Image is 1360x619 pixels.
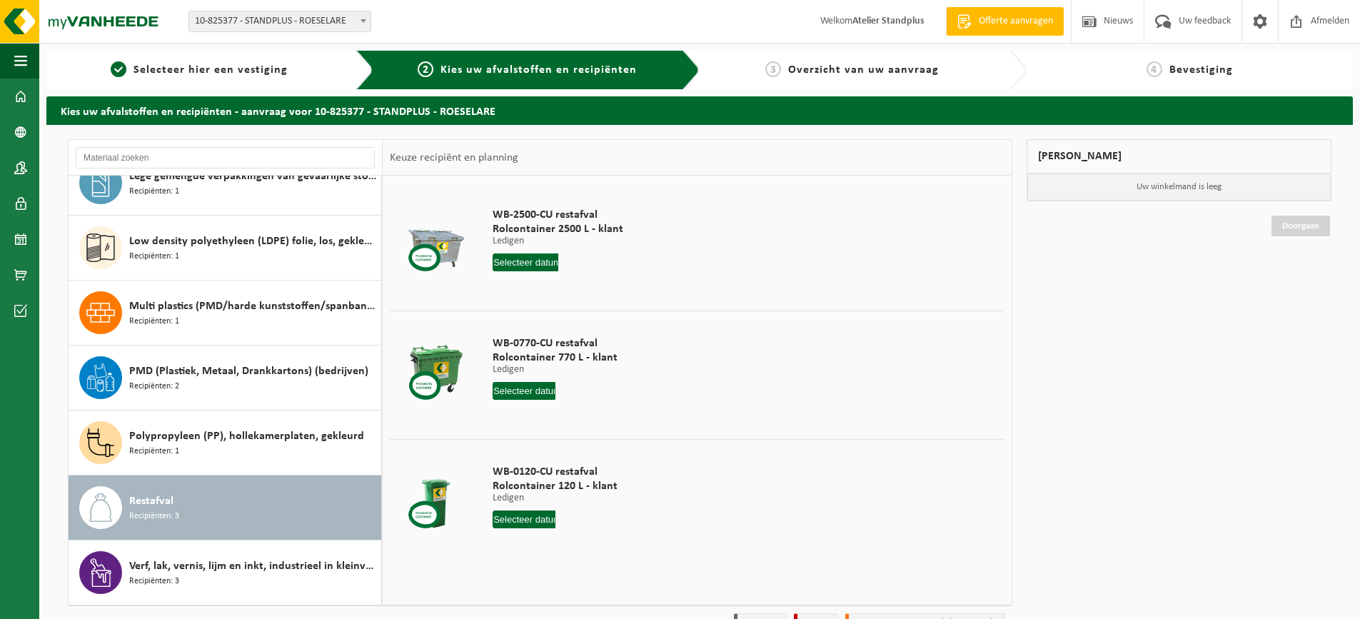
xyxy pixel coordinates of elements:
span: 1 [111,61,126,77]
span: Bevestiging [1169,64,1233,76]
span: Rolcontainer 120 L - klant [493,479,618,493]
span: Overzicht van uw aanvraag [788,64,939,76]
button: Lege gemengde verpakkingen van gevaarlijke stoffen Recipiënten: 1 [69,151,382,216]
div: [PERSON_NAME] [1027,139,1332,173]
span: 3 [765,61,781,77]
strong: Atelier Standplus [852,16,925,26]
a: Doorgaan [1271,216,1330,236]
span: 2 [418,61,433,77]
span: Recipiënten: 1 [129,315,179,328]
span: Recipiënten: 1 [129,185,179,198]
span: Selecteer hier een vestiging [134,64,288,76]
span: Recipiënten: 2 [129,380,179,393]
span: Lege gemengde verpakkingen van gevaarlijke stoffen [129,168,378,185]
span: Polypropyleen (PP), hollekamerplaten, gekleurd [129,428,364,445]
a: 1Selecteer hier een vestiging [54,61,345,79]
span: Recipiënten: 1 [129,445,179,458]
span: Multi plastics (PMD/harde kunststoffen/spanbanden/EPS/folie naturel/folie gemengd) [129,298,378,315]
p: Ledigen [493,493,618,503]
span: WB-0120-CU restafval [493,465,618,479]
span: Offerte aanvragen [975,14,1057,29]
span: Rolcontainer 770 L - klant [493,351,618,365]
span: 10-825377 - STANDPLUS - ROESELARE [189,11,371,31]
button: Restafval Recipiënten: 3 [69,475,382,540]
span: 4 [1147,61,1162,77]
span: Recipiënten: 3 [129,510,179,523]
span: Restafval [129,493,173,510]
p: Ledigen [493,236,623,246]
span: Low density polyethyleen (LDPE) folie, los, gekleurd [129,233,378,250]
button: Verf, lak, vernis, lijm en inkt, industrieel in kleinverpakking Recipiënten: 3 [69,540,382,605]
p: Uw winkelmand is leeg [1027,173,1331,201]
p: Ledigen [493,365,618,375]
div: Keuze recipiënt en planning [383,140,525,176]
button: Multi plastics (PMD/harde kunststoffen/spanbanden/EPS/folie naturel/folie gemengd) Recipiënten: 1 [69,281,382,346]
span: Recipiënten: 1 [129,250,179,263]
button: Low density polyethyleen (LDPE) folie, los, gekleurd Recipiënten: 1 [69,216,382,281]
input: Selecteer datum [493,510,555,528]
input: Selecteer datum [493,253,558,271]
button: Polypropyleen (PP), hollekamerplaten, gekleurd Recipiënten: 1 [69,411,382,475]
button: PMD (Plastiek, Metaal, Drankkartons) (bedrijven) Recipiënten: 2 [69,346,382,411]
h2: Kies uw afvalstoffen en recipiënten - aanvraag voor 10-825377 - STANDPLUS - ROESELARE [46,96,1353,124]
span: Kies uw afvalstoffen en recipiënten [440,64,637,76]
input: Materiaal zoeken [76,147,375,168]
span: WB-2500-CU restafval [493,208,623,222]
span: WB-0770-CU restafval [493,336,618,351]
span: Recipiënten: 3 [129,575,179,588]
input: Selecteer datum [493,382,555,400]
span: Rolcontainer 2500 L - klant [493,222,623,236]
span: Verf, lak, vernis, lijm en inkt, industrieel in kleinverpakking [129,558,378,575]
span: 10-825377 - STANDPLUS - ROESELARE [188,11,371,32]
span: PMD (Plastiek, Metaal, Drankkartons) (bedrijven) [129,363,368,380]
a: Offerte aanvragen [946,7,1064,36]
